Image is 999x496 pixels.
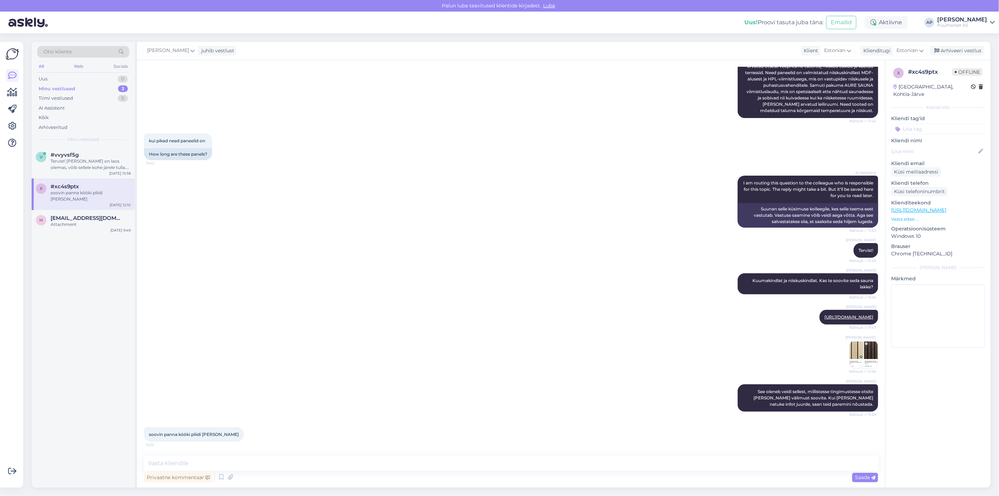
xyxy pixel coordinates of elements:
[39,114,49,121] div: Kõik
[849,258,876,263] span: Nähtud ✓ 11:43
[744,18,823,27] div: Proovi tasuta juba täna:
[39,76,47,83] div: Uus
[896,47,918,54] span: Estonian
[801,47,818,54] div: Klient
[849,325,876,330] span: Nähtud ✓ 11:47
[925,18,934,27] div: AP
[110,202,131,208] div: [DATE] 12:10
[891,187,948,196] div: Küsi telefoninumbrit
[51,158,131,171] div: Tervist! [PERSON_NAME] on laos olemas, võib sellele kohe järele tulla. Ei pea ette tellima – saab...
[118,95,128,102] div: 0
[893,83,971,98] div: [GEOGRAPHIC_DATA], Kohtla-Järve
[144,473,213,482] div: Privaatne kommentaar
[937,22,987,28] div: Puumarket AS
[891,216,985,222] p: Vaata edasi ...
[51,183,79,190] span: #xc4s9ptx
[44,48,72,56] span: Otsi kliente
[147,47,189,54] span: [PERSON_NAME]
[891,124,985,134] input: Lisa tag
[39,217,43,223] span: h
[146,161,172,166] span: 11:42
[845,335,876,340] span: [PERSON_NAME]
[67,136,99,143] span: Minu vestlused
[743,180,874,198] span: I am routing this question to the colleague who is responsible for this topic. The reply might ta...
[891,233,985,240] p: Windows 10
[891,265,985,271] div: [PERSON_NAME]
[109,171,131,176] div: [DATE] 15:38
[850,170,876,175] span: AI Assistent
[51,190,131,202] div: soovin panna kööki pliidi [PERSON_NAME]
[849,295,876,300] span: Nähtud ✓ 11:45
[850,340,878,368] img: Attachment
[897,70,900,76] span: x
[541,2,557,9] span: Luba
[39,124,67,131] div: Arhiveeritud
[51,221,131,228] div: Attachment
[146,442,172,448] span: 12:10
[937,17,995,28] a: [PERSON_NAME]Puumarket AS
[861,47,890,54] div: Klienditugi
[39,95,73,102] div: Tiimi vestlused
[51,152,79,158] span: #vvyvsf5g
[849,118,876,124] span: Nähtud ✓ 11:42
[110,228,131,233] div: [DATE] 9:49
[892,148,977,155] input: Lisa nimi
[112,62,129,71] div: Socials
[891,225,985,233] p: Operatsioonisüsteem
[849,369,876,374] span: Nähtud ✓ 11:48
[149,432,239,437] span: soovin panna kööki pliidi [PERSON_NAME]
[891,250,985,257] p: Chrome [TECHNICAL_ID]
[849,228,876,233] span: Nähtud ✓ 11:43
[738,203,878,228] div: Suunan selle küsimuse kolleegile, kes selle teema eest vastutab. Vastuse saamine võib veidi aega ...
[891,104,985,111] div: Kliendi info
[855,474,875,481] span: Saada
[891,115,985,122] p: Kliendi tag'id
[891,137,985,144] p: Kliendi nimi
[824,314,873,320] a: [URL][DOMAIN_NAME]
[824,47,845,54] span: Estonian
[952,68,983,76] span: Offline
[149,138,205,143] span: kui pikad need paneelid on
[144,148,212,160] div: How long are these panels?
[39,105,65,112] div: AI Assistent
[846,379,876,384] span: [PERSON_NAME]
[865,16,908,29] div: Aktiivne
[744,19,758,26] b: Uus!
[118,85,128,92] div: 3
[891,243,985,250] p: Brauser
[849,412,876,417] span: Nähtud ✓ 11:49
[891,180,985,187] p: Kliendi telefon
[6,47,19,61] img: Askly Logo
[891,275,985,282] p: Märkmed
[846,237,876,243] span: [PERSON_NAME]
[846,304,876,309] span: [PERSON_NAME]
[40,186,43,191] span: x
[891,207,946,213] a: [URL][DOMAIN_NAME]
[198,47,234,54] div: juhib vestlust
[891,199,985,207] p: Klienditeekond
[753,389,874,407] span: See oleneb veidi sellest, millistesse tingimustesse otsite [PERSON_NAME] välimust soovite. Kui [P...
[908,68,952,76] div: # xc4s9ptx
[51,215,124,221] span: hergi7@gmail.com
[846,268,876,273] span: [PERSON_NAME]
[826,16,856,29] button: Emailid
[118,76,128,83] div: 0
[930,46,984,56] div: Arhiveeri vestlus
[891,167,941,177] div: Küsi meiliaadressi
[752,278,874,289] span: Kuumakindlat ja niiskuskindlat. Kas te soovite seda sauna lakke?
[37,62,45,71] div: All
[40,154,43,159] span: v
[937,17,987,22] div: [PERSON_NAME]
[858,248,873,253] span: Tervist!
[39,85,75,92] div: Minu vestlused
[73,62,85,71] div: Web
[891,160,985,167] p: Kliendi email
